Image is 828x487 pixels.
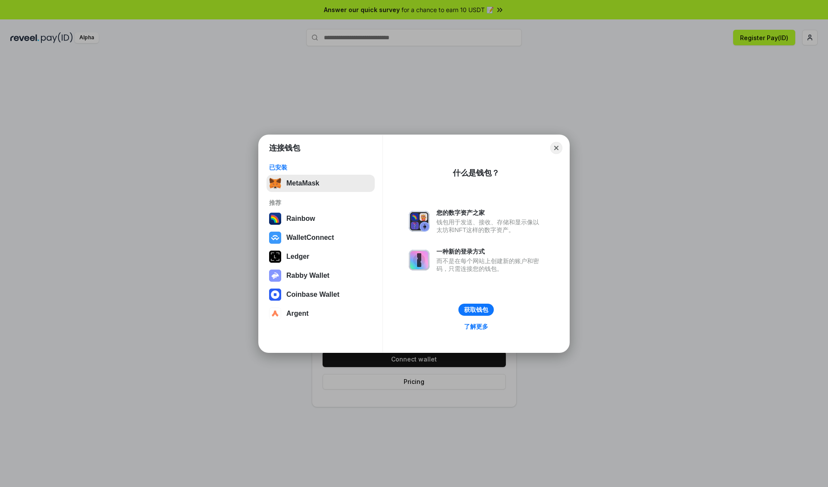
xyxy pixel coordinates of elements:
[269,289,281,301] img: svg+xml,%3Csvg%20width%3D%2228%22%20height%3D%2228%22%20viewBox%3D%220%200%2028%2028%22%20fill%3D...
[269,308,281,320] img: svg+xml,%3Csvg%20width%3D%2228%22%20height%3D%2228%22%20viewBox%3D%220%200%2028%2028%22%20fill%3D...
[269,251,281,263] img: svg+xml,%3Csvg%20xmlns%3D%22http%3A%2F%2Fwww.w3.org%2F2000%2Fsvg%22%20width%3D%2228%22%20height%3...
[267,175,375,192] button: MetaMask
[269,163,372,171] div: 已安装
[458,304,494,316] button: 获取钱包
[267,210,375,227] button: Rainbow
[269,177,281,189] img: svg+xml,%3Csvg%20fill%3D%22none%22%20height%3D%2233%22%20viewBox%3D%220%200%2035%2033%22%20width%...
[286,215,315,223] div: Rainbow
[286,253,309,261] div: Ledger
[409,250,430,270] img: svg+xml,%3Csvg%20xmlns%3D%22http%3A%2F%2Fwww.w3.org%2F2000%2Fsvg%22%20fill%3D%22none%22%20viewBox...
[464,323,488,330] div: 了解更多
[464,306,488,314] div: 获取钱包
[286,272,329,280] div: Rabby Wallet
[267,248,375,265] button: Ledger
[267,305,375,322] button: Argent
[269,143,300,153] h1: 连接钱包
[436,257,543,273] div: 而不是在每个网站上创建新的账户和密码，只需连接您的钱包。
[409,211,430,232] img: svg+xml,%3Csvg%20xmlns%3D%22http%3A%2F%2Fwww.w3.org%2F2000%2Fsvg%22%20fill%3D%22none%22%20viewBox...
[269,232,281,244] img: svg+xml,%3Csvg%20width%3D%2228%22%20height%3D%2228%22%20viewBox%3D%220%200%2028%2028%22%20fill%3D...
[267,286,375,303] button: Coinbase Wallet
[269,199,372,207] div: 推荐
[453,168,499,178] div: 什么是钱包？
[436,248,543,255] div: 一种新的登录方式
[267,229,375,246] button: WalletConnect
[269,270,281,282] img: svg+xml,%3Csvg%20xmlns%3D%22http%3A%2F%2Fwww.w3.org%2F2000%2Fsvg%22%20fill%3D%22none%22%20viewBox...
[286,179,319,187] div: MetaMask
[269,213,281,225] img: svg+xml,%3Csvg%20width%3D%22120%22%20height%3D%22120%22%20viewBox%3D%220%200%20120%20120%22%20fil...
[267,267,375,284] button: Rabby Wallet
[436,218,543,234] div: 钱包用于发送、接收、存储和显示像以太坊和NFT这样的数字资产。
[436,209,543,217] div: 您的数字资产之家
[459,321,493,332] a: 了解更多
[286,291,339,298] div: Coinbase Wallet
[286,234,334,242] div: WalletConnect
[286,310,309,317] div: Argent
[550,142,562,154] button: Close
